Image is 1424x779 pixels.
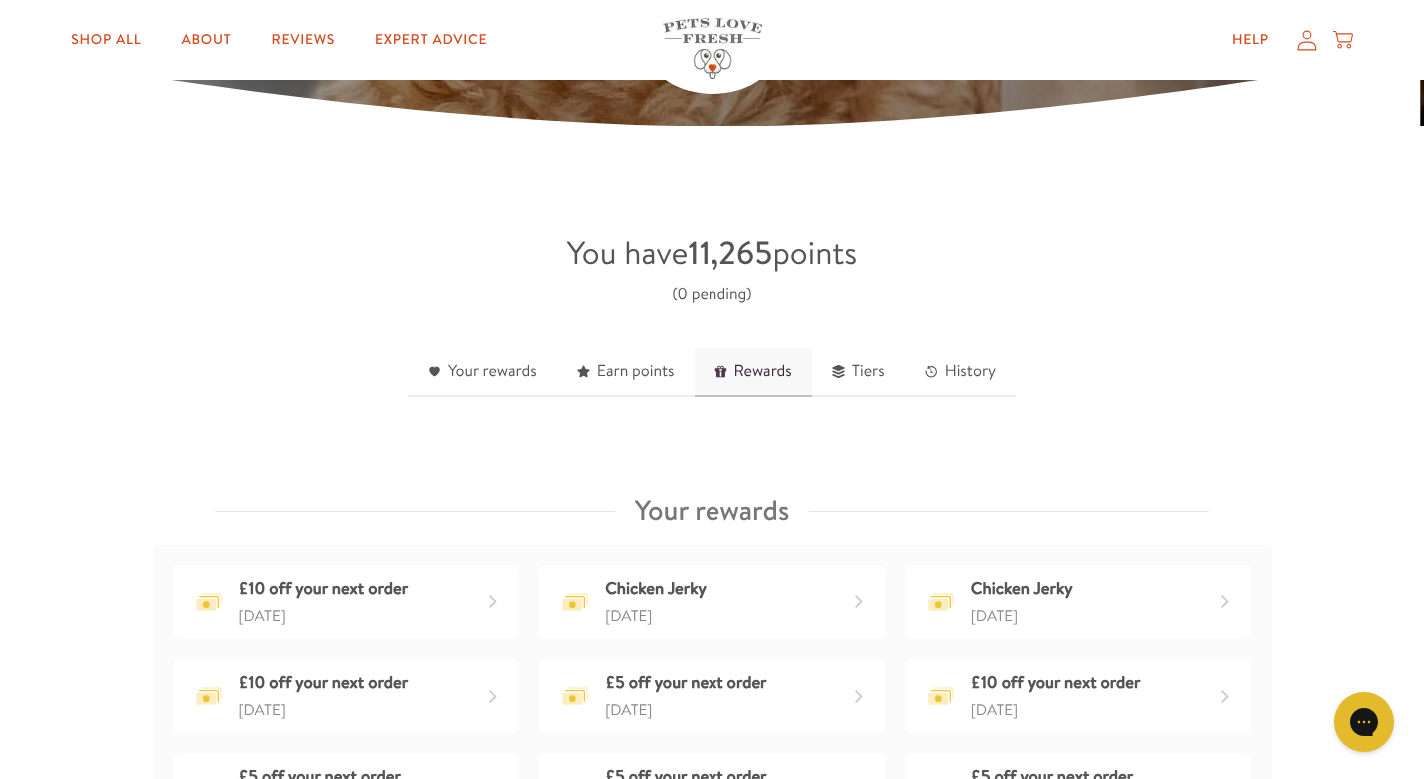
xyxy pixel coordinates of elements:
span: You have points [567,231,858,275]
div: £10 off your next order [173,659,520,733]
iframe: Gorgias live chat messenger [1324,685,1404,759]
div: £10 off your next order [239,575,409,604]
a: Help [1216,20,1285,60]
div: £10 off your next order [905,659,1252,733]
strong: 11,265 [688,231,772,275]
img: Pets Love Fresh [663,18,762,79]
a: Your rewards [408,348,557,397]
div: Chicken Jerky [539,565,885,639]
a: About [165,20,247,60]
a: Reviews [256,20,351,60]
div: £10 off your next order [971,669,1141,698]
div: £10 off your next order [173,565,520,639]
div: Chicken Jerky [605,575,707,604]
div: [DATE] [971,697,1141,723]
a: Shop All [55,20,157,60]
div: £5 off your next order [539,659,885,733]
a: Rewards [695,348,812,397]
a: Expert Advice [359,20,503,60]
a: History [905,348,1016,397]
h3: Your rewards [635,487,790,535]
a: Tiers [812,348,905,397]
div: [DATE] [605,697,766,723]
div: Chicken Jerky [905,565,1252,639]
div: £5 off your next order [605,669,766,698]
div: (0 pending) [673,281,752,308]
div: Chicken Jerky [971,575,1073,604]
div: [DATE] [971,603,1073,629]
div: [DATE] [605,603,707,629]
a: Earn points [557,348,695,397]
div: [DATE] [239,603,409,629]
div: £10 off your next order [239,669,409,698]
div: [DATE] [239,697,409,723]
